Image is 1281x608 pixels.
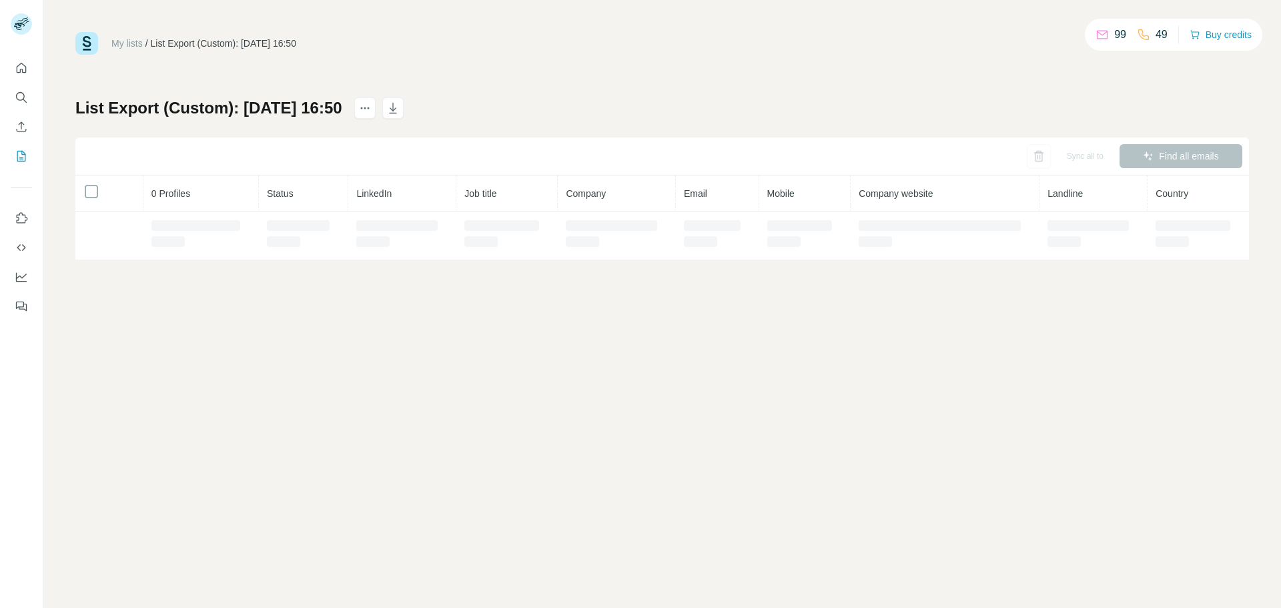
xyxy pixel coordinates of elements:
span: Job title [464,188,496,199]
button: Search [11,85,32,109]
div: List Export (Custom): [DATE] 16:50 [151,37,296,50]
button: Enrich CSV [11,115,32,139]
li: / [145,37,148,50]
button: Dashboard [11,265,32,289]
button: Feedback [11,294,32,318]
span: Status [267,188,294,199]
span: 0 Profiles [151,188,190,199]
span: LinkedIn [356,188,392,199]
button: actions [354,97,376,119]
a: My lists [111,38,143,49]
img: Surfe Logo [75,32,98,55]
button: Use Surfe on LinkedIn [11,206,32,230]
span: Company [566,188,606,199]
h1: List Export (Custom): [DATE] 16:50 [75,97,342,119]
span: Email [684,188,707,199]
span: Mobile [767,188,795,199]
p: 99 [1114,27,1126,43]
p: 49 [1156,27,1168,43]
span: Company website [859,188,933,199]
button: My lists [11,144,32,168]
button: Quick start [11,56,32,80]
button: Buy credits [1190,25,1252,44]
button: Use Surfe API [11,236,32,260]
span: Country [1156,188,1188,199]
span: Landline [1047,188,1083,199]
